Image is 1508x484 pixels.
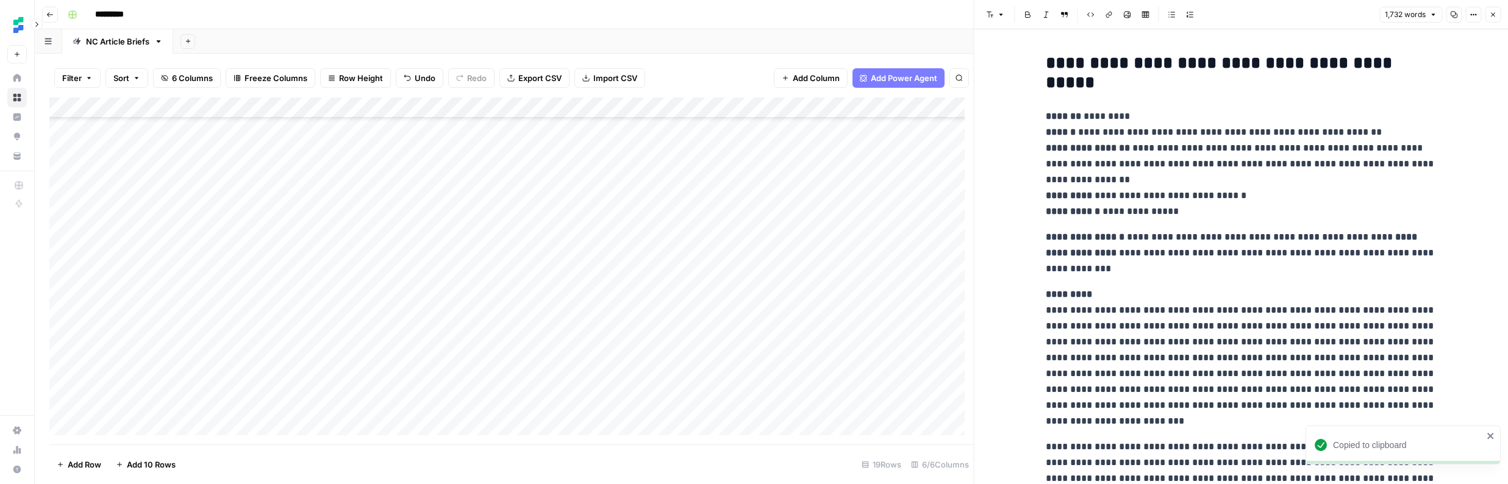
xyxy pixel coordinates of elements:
a: Settings [7,421,27,440]
button: Help + Support [7,460,27,479]
a: Opportunities [7,127,27,146]
span: Add Column [793,72,840,84]
div: 19 Rows [857,455,906,474]
button: Sort [105,68,148,88]
span: Undo [415,72,435,84]
button: Undo [396,68,443,88]
div: Copied to clipboard [1333,439,1483,451]
button: 1,732 words [1379,7,1442,23]
span: Row Height [339,72,383,84]
a: Browse [7,88,27,107]
a: Insights [7,107,27,127]
button: Add Row [49,455,109,474]
a: NC Article Briefs [62,29,173,54]
button: Add 10 Rows [109,455,183,474]
button: Row Height [320,68,391,88]
button: Add Column [774,68,848,88]
div: NC Article Briefs [86,35,149,48]
span: Redo [467,72,487,84]
span: Import CSV [593,72,637,84]
span: Filter [62,72,82,84]
button: 6 Columns [153,68,221,88]
span: Export CSV [518,72,562,84]
a: Usage [7,440,27,460]
span: Add Row [68,458,101,471]
a: Your Data [7,146,27,166]
div: 6/6 Columns [906,455,974,474]
button: Filter [54,68,101,88]
span: 1,732 words [1385,9,1426,20]
span: Sort [113,72,129,84]
span: Freeze Columns [245,72,307,84]
img: Ten Speed Logo [7,14,29,36]
button: Redo [448,68,495,88]
button: Workspace: Ten Speed [7,10,27,40]
button: Import CSV [574,68,645,88]
a: Home [7,68,27,88]
span: Add 10 Rows [127,458,176,471]
button: Export CSV [499,68,570,88]
button: close [1487,431,1495,441]
button: Freeze Columns [226,68,315,88]
span: 6 Columns [172,72,213,84]
button: Add Power Agent [852,68,945,88]
span: Add Power Agent [871,72,937,84]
